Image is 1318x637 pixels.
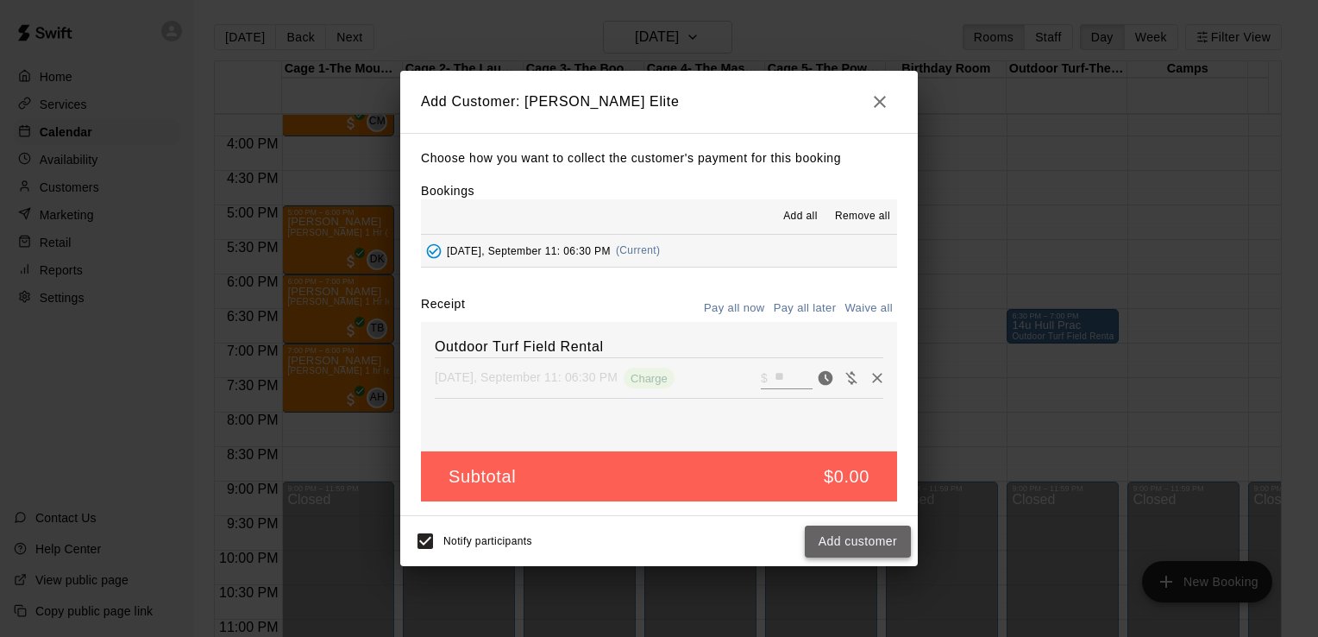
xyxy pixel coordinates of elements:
label: Bookings [421,184,474,198]
button: Remove [864,365,890,391]
button: Added - Collect Payment [421,238,447,264]
p: [DATE], September 11: 06:30 PM [435,369,618,386]
label: Receipt [421,295,465,322]
h6: Outdoor Turf Field Rental [435,336,883,358]
button: Pay all later [769,295,841,322]
h2: Add Customer: [PERSON_NAME] Elite [400,71,918,133]
h5: $0.00 [824,465,869,489]
span: Pay now [813,369,838,384]
span: (Current) [616,244,661,256]
button: Add customer [805,526,911,558]
h5: Subtotal [449,465,516,489]
span: Waive payment [838,369,864,384]
span: Remove all [835,208,890,225]
p: Choose how you want to collect the customer's payment for this booking [421,148,897,169]
button: Added - Collect Payment[DATE], September 11: 06:30 PM(Current) [421,235,897,267]
span: Add all [783,208,818,225]
p: $ [761,369,768,387]
button: Add all [773,203,828,230]
button: Remove all [828,203,897,230]
button: Waive all [840,295,897,322]
span: Notify participants [443,536,532,548]
button: Pay all now [700,295,769,322]
span: [DATE], September 11: 06:30 PM [447,244,611,256]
